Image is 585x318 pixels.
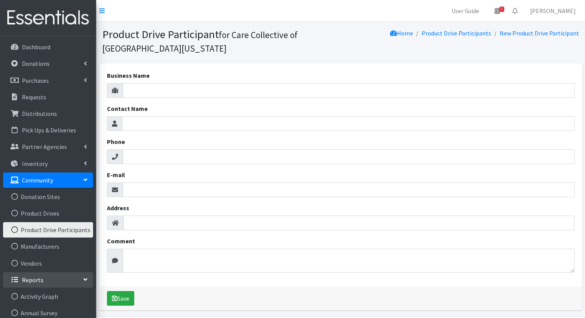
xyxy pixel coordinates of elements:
[3,222,93,238] a: Product Drive Participants
[445,3,485,18] a: User Guide
[22,143,67,151] p: Partner Agencies
[3,73,93,88] a: Purchases
[3,106,93,121] a: Distributions
[488,3,506,18] a: 3
[3,139,93,154] a: Partner Agencies
[422,29,491,37] a: Product Drive Participants
[390,29,413,37] a: Home
[3,189,93,204] a: Donation Sites
[3,156,93,171] a: Inventory
[524,3,582,18] a: [PERSON_NAME]
[3,239,93,254] a: Manufacturers
[107,104,148,113] label: Contact Name
[22,110,57,117] p: Distributions
[3,172,93,188] a: Community
[22,60,50,67] p: Donations
[107,137,125,146] label: Phone
[102,28,338,54] h1: Product Drive Participant
[107,170,125,179] label: E-mail
[3,122,93,138] a: Pick Ups & Deliveries
[102,29,298,54] small: for Care Collective of [GEOGRAPHIC_DATA][US_STATE]
[22,126,76,134] p: Pick Ups & Deliveries
[22,276,43,284] p: Reports
[22,176,53,184] p: Community
[22,160,48,167] p: Inventory
[499,7,504,12] span: 3
[3,39,93,55] a: Dashboard
[3,272,93,288] a: Reports
[3,5,93,31] img: HumanEssentials
[3,56,93,71] a: Donations
[107,236,135,246] label: Comment
[3,206,93,221] a: Product Drives
[3,256,93,271] a: Vendors
[107,71,150,80] label: Business Name
[22,93,46,101] p: Requests
[3,89,93,105] a: Requests
[500,29,579,37] a: New Product Drive Participant
[3,289,93,304] a: Activity Graph
[107,291,134,306] button: Save
[22,43,50,51] p: Dashboard
[107,203,129,213] label: Address
[22,77,49,84] p: Purchases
